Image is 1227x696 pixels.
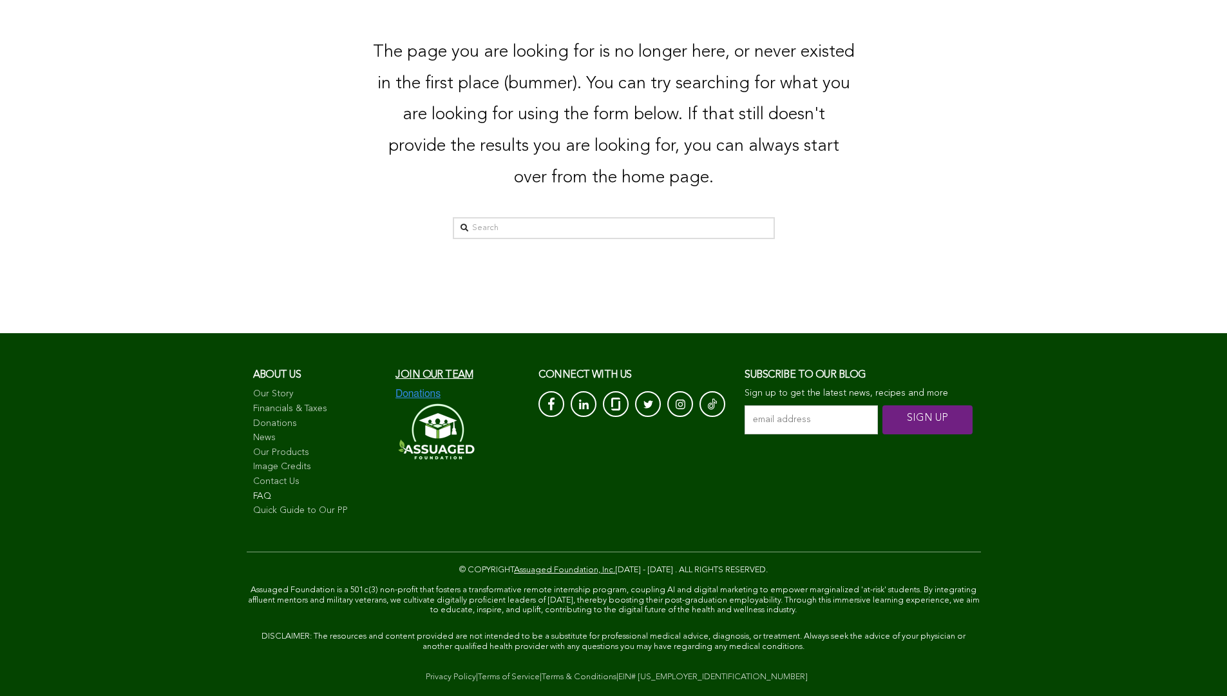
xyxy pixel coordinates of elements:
input: Search [453,217,775,239]
a: Our Products [253,447,383,459]
span: DISCLAIMER: The resources and content provided are not intended to be a substitute for profession... [262,632,965,651]
img: Assuaged-Foundation-Logo-White [395,400,475,463]
iframe: Chat Widget [1163,634,1227,696]
p: Sign up to get the latest news, recipes and more [745,388,974,399]
a: Financials & Taxes [253,403,383,416]
a: Privacy Policy [426,673,476,681]
a: Our Story [253,388,383,401]
span: About us [253,370,301,380]
a: Terms & Conditions [542,673,616,681]
input: SIGN UP [882,405,973,434]
a: Assuaged Foundation, Inc. [514,566,615,574]
span: Assuaged Foundation is a 501c(3) non-profit that fosters a transformative remote internship progr... [248,586,980,614]
h3: Subscribe to our blog [745,365,974,385]
span: © COPYRIGHT [DATE] - [DATE] . ALL RIGHTS RESERVED. [459,566,768,574]
a: Contact Us [253,476,383,488]
a: Donations [253,418,383,430]
a: Join our team [395,370,473,380]
a: Terms of Service [478,673,540,681]
a: Image Credits [253,461,383,474]
a: EIN# [US_EMPLOYER_IDENTIFICATION_NUMBER] [618,673,808,681]
a: Quick Guide to Our PP [253,505,383,517]
span: CONNECT with us [538,370,632,380]
p: The page you are looking for is no longer here, or never existed in the first place (bummer). You... [372,37,855,194]
img: Tik-Tok-Icon [708,398,717,411]
a: News [253,432,383,445]
input: email address [745,405,878,434]
img: glassdoor_White [611,398,620,411]
img: Donations [395,388,441,400]
div: | | | [247,671,981,684]
a: FAQ [253,490,383,503]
